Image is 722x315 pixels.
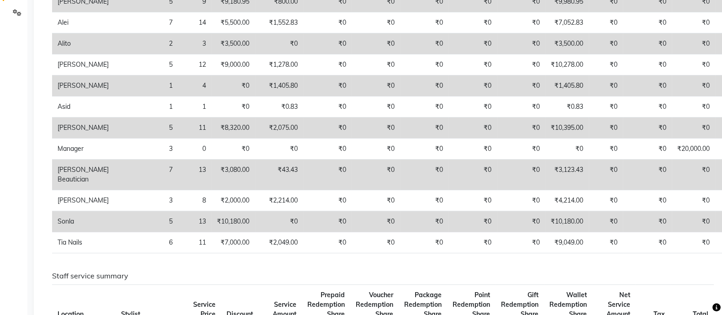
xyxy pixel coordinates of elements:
td: [PERSON_NAME] [52,190,114,211]
td: ₹0 [672,96,715,117]
td: ₹0 [211,75,255,96]
td: ₹0 [448,190,497,211]
td: ₹10,395.00 [545,117,589,139]
td: ₹0 [672,232,715,253]
td: 7 [114,12,178,33]
td: ₹0 [400,232,448,253]
td: ₹7,052.83 [545,12,589,33]
td: ₹0 [352,75,400,96]
td: ₹10,180.00 [545,211,589,232]
td: ₹0 [623,96,672,117]
td: [PERSON_NAME] [52,54,114,75]
td: ₹0 [352,139,400,160]
td: ₹0 [303,54,352,75]
td: ₹0 [303,160,352,190]
td: ₹0 [303,96,352,117]
td: ₹0 [352,54,400,75]
td: ₹0 [623,190,672,211]
td: ₹0 [303,139,352,160]
td: ₹0 [448,232,497,253]
td: ₹0 [497,54,545,75]
td: ₹0 [623,139,672,160]
td: ₹0.83 [545,96,589,117]
td: Sonla [52,211,114,232]
td: ₹0 [211,139,255,160]
td: ₹0 [400,96,448,117]
td: ₹0 [672,190,715,211]
td: ₹10,278.00 [545,54,589,75]
td: ₹0 [352,33,400,54]
td: ₹8,320.00 [211,117,255,139]
td: ₹0 [497,75,545,96]
td: ₹0 [400,54,448,75]
td: ₹0 [211,96,255,117]
td: Alei [52,12,114,33]
td: ₹0 [303,190,352,211]
td: Alito [52,33,114,54]
td: 1 [178,96,211,117]
td: ₹9,049.00 [545,232,589,253]
td: ₹0 [448,75,497,96]
td: ₹0 [589,12,623,33]
td: ₹0 [448,33,497,54]
td: Manager [52,139,114,160]
td: ₹0 [448,211,497,232]
td: 14 [178,12,211,33]
td: 0 [178,139,211,160]
td: ₹0 [352,190,400,211]
td: ₹0 [448,96,497,117]
td: 8 [178,190,211,211]
td: ₹1,405.80 [545,75,589,96]
td: ₹0 [255,211,303,232]
td: ₹0 [303,232,352,253]
td: ₹0 [497,117,545,139]
td: ₹10,180.00 [211,211,255,232]
td: ₹0 [497,232,545,253]
td: ₹0.83 [255,96,303,117]
td: ₹0 [589,211,623,232]
td: ₹7,000.00 [211,232,255,253]
td: ₹0 [448,54,497,75]
td: ₹3,500.00 [545,33,589,54]
td: ₹0 [352,12,400,33]
td: ₹0 [400,160,448,190]
td: ₹0 [255,33,303,54]
td: ₹20,000.00 [672,139,715,160]
td: Tia Nails [52,232,114,253]
td: ₹0 [497,190,545,211]
td: 5 [114,117,178,139]
td: ₹0 [497,160,545,190]
td: ₹0 [303,211,352,232]
td: ₹3,080.00 [211,160,255,190]
td: [PERSON_NAME] [52,75,114,96]
td: ₹0 [255,139,303,160]
td: ₹0 [400,117,448,139]
td: ₹0 [589,139,623,160]
td: ₹0 [448,12,497,33]
td: ₹0 [303,33,352,54]
td: ₹1,405.80 [255,75,303,96]
td: ₹0 [589,160,623,190]
td: ₹43.43 [255,160,303,190]
td: ₹2,214.00 [255,190,303,211]
td: ₹0 [589,190,623,211]
td: ₹0 [497,33,545,54]
td: ₹0 [352,160,400,190]
td: [PERSON_NAME] [52,117,114,139]
td: ₹0 [623,75,672,96]
td: 13 [178,211,211,232]
td: ₹0 [672,160,715,190]
td: ₹0 [623,12,672,33]
td: ₹0 [589,54,623,75]
td: ₹0 [672,211,715,232]
td: ₹0 [623,211,672,232]
td: ₹0 [303,117,352,139]
td: 13 [178,160,211,190]
td: Asid [52,96,114,117]
td: ₹0 [589,232,623,253]
td: ₹2,049.00 [255,232,303,253]
td: ₹0 [545,139,589,160]
td: 12 [178,54,211,75]
td: ₹0 [497,139,545,160]
td: ₹0 [623,117,672,139]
